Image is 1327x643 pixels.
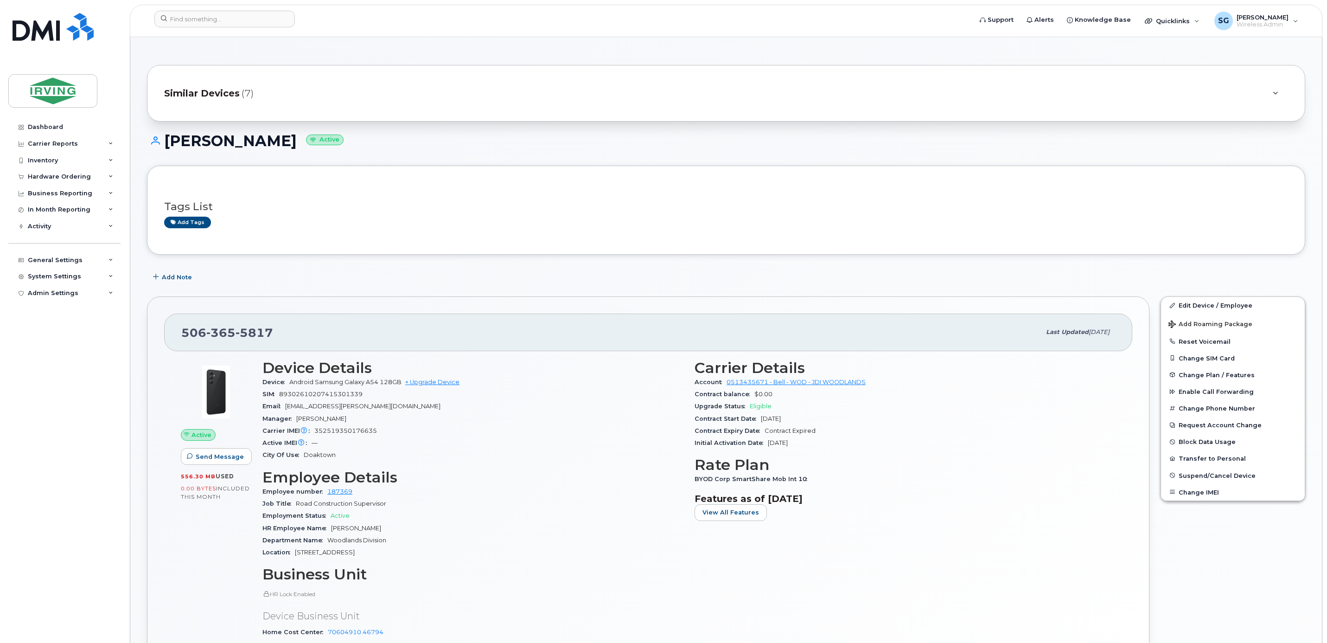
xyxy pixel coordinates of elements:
span: Manager [262,415,296,422]
span: included this month [181,485,250,500]
h3: Features as of [DATE] [695,493,1116,504]
span: Email [262,403,285,410]
a: Edit Device / Employee [1161,297,1305,314]
span: Send Message [196,452,244,461]
a: + Upgrade Device [405,379,459,386]
h3: Rate Plan [695,457,1116,473]
span: Change Plan / Features [1179,371,1255,378]
span: Upgrade Status [695,403,750,410]
span: SIM [262,391,279,398]
span: — [312,439,318,446]
span: Carrier IMEI [262,427,314,434]
button: Change SIM Card [1161,350,1305,367]
h3: Tags List [164,201,1288,212]
button: View All Features [695,504,767,521]
span: Active [191,431,211,439]
span: 0.00 Bytes [181,485,216,492]
span: 5817 [236,326,273,340]
span: Woodlands Division [327,537,386,544]
button: Transfer to Personal [1161,450,1305,467]
span: Employee number [262,488,327,495]
span: Enable Call Forwarding [1179,388,1254,395]
span: [DATE] [768,439,788,446]
span: 352519350176635 [314,427,377,434]
span: Contract Expired [765,427,816,434]
a: Add tags [164,217,211,228]
h3: Business Unit [262,566,683,583]
span: View All Features [702,508,759,517]
span: City Of Use [262,451,304,458]
span: [STREET_ADDRESS] [295,549,355,556]
button: Suspend/Cancel Device [1161,467,1305,484]
span: Contract Start Date [695,415,761,422]
span: Contract Expiry Date [695,427,765,434]
span: used [216,473,234,480]
span: [EMAIL_ADDRESS][PERSON_NAME][DOMAIN_NAME] [285,403,440,410]
img: image20231002-3703462-17nx3v8.jpeg [188,364,244,420]
span: 506 [181,326,273,340]
span: Last updated [1046,328,1089,335]
button: Send Message [181,448,252,465]
h3: Employee Details [262,469,683,486]
span: Eligible [750,403,772,410]
span: Add Note [162,273,192,282]
button: Change Plan / Features [1161,367,1305,383]
span: Active [331,512,350,519]
span: $0.00 [754,391,772,398]
span: Location [262,549,295,556]
span: 365 [206,326,236,340]
a: 70604910.46794 [328,629,383,636]
button: Request Account Change [1161,417,1305,433]
span: [DATE] [761,415,781,422]
span: HR Employee Name [262,525,331,532]
span: Active IMEI [262,439,312,446]
button: Add Roaming Package [1161,314,1305,333]
span: Contract balance [695,391,754,398]
button: Change Phone Number [1161,400,1305,417]
span: [DATE] [1089,328,1110,335]
button: Enable Call Forwarding [1161,383,1305,400]
span: Android Samsung Galaxy A54 128GB [289,379,402,386]
p: Device Business Unit [262,610,683,623]
span: Home Cost Center [262,629,328,636]
span: Account [695,379,727,386]
p: HR Lock Enabled [262,590,683,598]
span: Road Construction Supervisor [296,500,386,507]
a: 187369 [327,488,352,495]
span: Add Roaming Package [1168,321,1252,329]
span: Department Name [262,537,327,544]
span: Device [262,379,289,386]
span: Job Title [262,500,296,507]
h3: Device Details [262,360,683,376]
span: Employment Status [262,512,331,519]
span: [PERSON_NAME] [296,415,346,422]
small: Active [306,135,344,145]
button: Add Note [147,269,200,285]
span: Doaktown [304,451,336,458]
a: 0513435671 - Bell - WOD - JDI WOODLANDS [727,379,866,386]
button: Reset Voicemail [1161,333,1305,350]
span: (7) [242,87,254,100]
span: BYOD Corp SmartShare Mob Int 10 [695,476,812,482]
span: Initial Activation Date [695,439,768,446]
span: 556.30 MB [181,473,216,480]
span: Suspend/Cancel Device [1179,472,1256,479]
h1: [PERSON_NAME] [147,133,1305,149]
span: [PERSON_NAME] [331,525,381,532]
span: 89302610207415301339 [279,391,363,398]
button: Block Data Usage [1161,433,1305,450]
span: Similar Devices [164,87,240,100]
button: Change IMEI [1161,484,1305,501]
h3: Carrier Details [695,360,1116,376]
